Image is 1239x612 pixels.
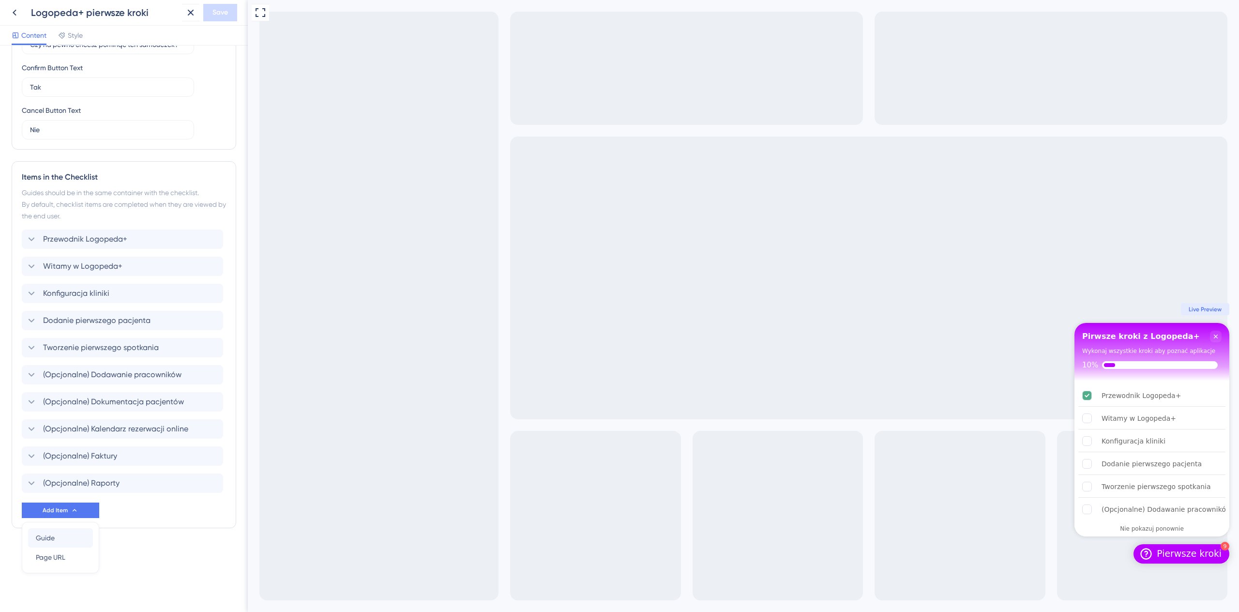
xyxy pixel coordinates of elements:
span: Save [212,7,228,18]
span: (Opcjonalne) Raporty [43,477,120,489]
button: Page URL [28,548,93,567]
input: Type the value [30,124,186,135]
span: Guide [36,532,55,544]
input: Type the value [30,82,186,92]
span: Content [21,30,46,41]
span: (Opcjonalne) Dokumentacja pacjentów [43,396,184,408]
span: Witamy w Logopeda+ [43,260,122,272]
div: Dodanie pierwszego pacjenta is incomplete. [831,453,978,475]
span: Konfiguracja kliniki [43,288,109,299]
span: Add Item [43,506,68,514]
div: Confirm Button Text [22,62,83,74]
div: Open Pierwsze kroki checklist, remaining modules: 9 [886,544,982,564]
div: Cancel Button Text [22,105,81,116]
div: Konfiguracja kliniki is incomplete. [831,430,978,452]
div: Items in the Checklist [22,171,226,183]
div: (Opcjonalne) Dodawanie pracowników is incomplete. [831,499,978,520]
div: 9 [973,542,982,551]
span: Style [68,30,83,41]
span: (Opcjonalne) Kalendarz rezerwacji online [43,423,188,435]
span: (Opcjonalne) Dodawanie pracowników [43,369,181,381]
button: Guide [28,528,93,548]
span: (Opcjonalne) Faktury [43,450,117,462]
span: Page URL [36,551,65,563]
button: Add Item [22,503,99,518]
div: Pierwsze kroki [909,548,974,560]
div: Tworzenie pierwszego spotkania is incomplete. [831,476,978,498]
div: (Opcjonalne) Dodawanie pracowników [854,504,983,515]
span: Przewodnik Logopeda+ [43,233,127,245]
div: Witamy w Logopeda+ [854,413,928,424]
div: Guides should be in the same container with the checklist. By default, checklist items are comple... [22,187,226,222]
div: Wykonaj wszystkie kroki aby poznać aplikacje [834,346,967,356]
span: Dodanie pierwszego pacjenta [43,315,151,326]
div: Nie pokazuj ponownie [872,525,936,533]
div: Pirwsze kroki z Logopeda+ [834,331,952,342]
div: 10% [834,361,850,369]
div: Logopeda+ pierwsze kroki [31,6,178,19]
button: Save [203,4,237,21]
span: Tworzenie pierwszego spotkania [43,342,159,353]
div: Tworzenie pierwszego spotkania [854,481,963,492]
span: Live Preview [941,306,974,313]
div: Przewodnik Logopeda+ [854,390,933,401]
div: Checklist progress: 10% [834,361,974,369]
div: Checklist Container [827,323,982,536]
div: Close Checklist [962,331,974,342]
div: Witamy w Logopeda+ is incomplete. [831,408,978,429]
div: Dodanie pierwszego pacjenta [854,458,954,470]
div: Przewodnik Logopeda+ is complete. [831,385,978,407]
div: Checklist items [827,381,982,518]
div: Konfiguracja kliniki [854,435,918,447]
